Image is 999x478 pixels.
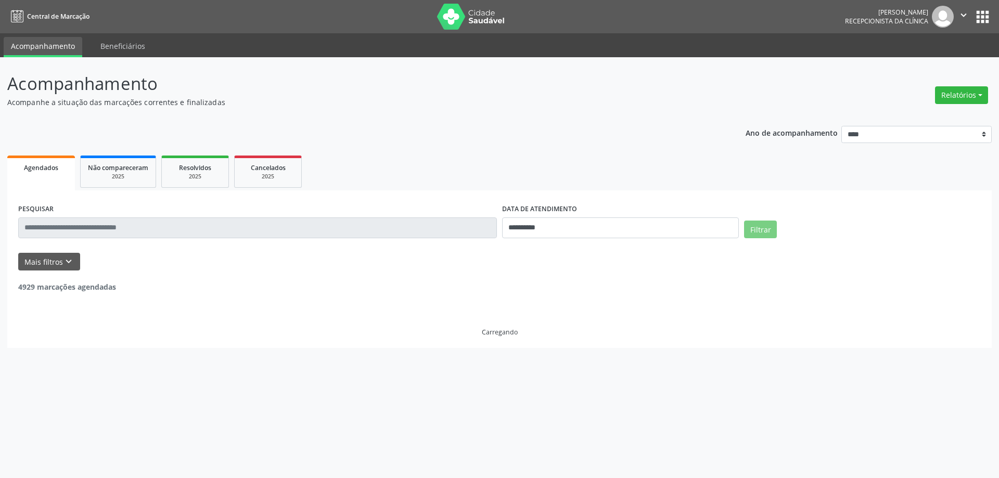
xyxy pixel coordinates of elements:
span: Resolvidos [179,163,211,172]
p: Ano de acompanhamento [746,126,838,139]
strong: 4929 marcações agendadas [18,282,116,292]
span: Não compareceram [88,163,148,172]
button: apps [974,8,992,26]
button: Mais filtroskeyboard_arrow_down [18,253,80,271]
a: Beneficiários [93,37,152,55]
div: Carregando [482,328,518,337]
span: Agendados [24,163,58,172]
img: img [932,6,954,28]
span: Cancelados [251,163,286,172]
a: Acompanhamento [4,37,82,57]
p: Acompanhamento [7,71,696,97]
i:  [958,9,969,21]
span: Recepcionista da clínica [845,17,928,25]
a: Central de Marcação [7,8,89,25]
span: Central de Marcação [27,12,89,21]
p: Acompanhe a situação das marcações correntes e finalizadas [7,97,696,108]
button: Filtrar [744,221,777,238]
div: [PERSON_NAME] [845,8,928,17]
div: 2025 [88,173,148,180]
button:  [954,6,974,28]
label: PESQUISAR [18,201,54,217]
div: 2025 [169,173,221,180]
label: DATA DE ATENDIMENTO [502,201,577,217]
div: 2025 [242,173,294,180]
i: keyboard_arrow_down [63,256,74,267]
button: Relatórios [935,86,988,104]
